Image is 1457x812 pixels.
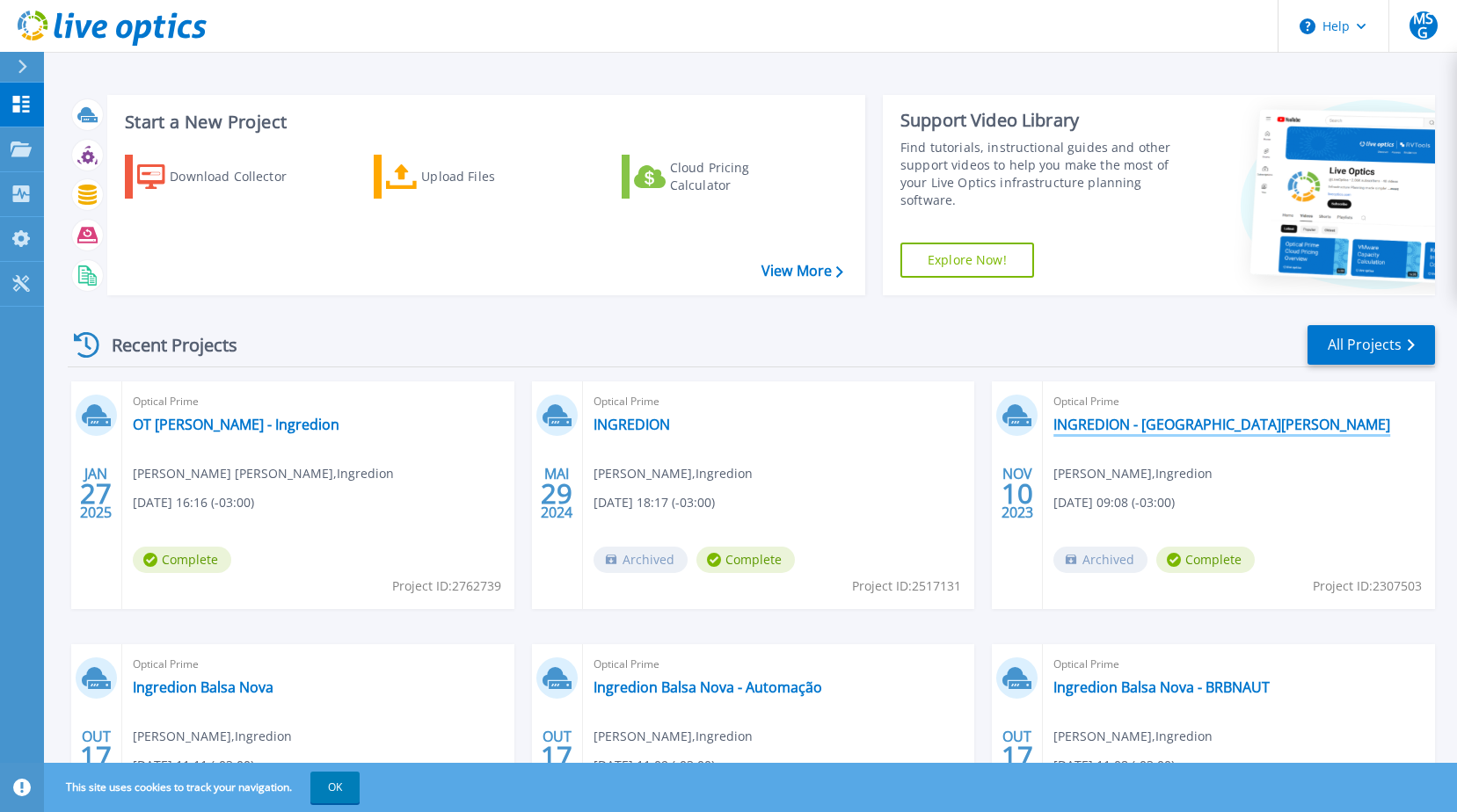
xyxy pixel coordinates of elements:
[594,678,822,696] a: Ingredion Balsa Nova - Automação
[1053,678,1270,696] a: Ingredion Balsa Nova - BRBNAUT
[1053,392,1424,411] span: Optical Prime
[1308,325,1435,365] a: All Projects
[133,547,231,573] span: Complete
[900,139,1179,209] div: Find tutorials, instructional guides and other support videos to help you make the most of your L...
[310,772,360,803] button: OK
[594,392,965,411] span: Optical Prime
[1053,493,1175,512] span: [DATE] 09:08 (-03:00)
[1002,486,1033,501] span: 10
[540,461,573,526] div: MAI 2024
[1002,749,1033,764] span: 17
[133,493,254,512] span: [DATE] 16:16 (-03:00)
[1001,724,1034,788] div: OUT 2023
[594,547,688,573] span: Archived
[1001,461,1034,526] div: NOV 2023
[133,392,504,411] span: Optical Prime
[374,155,570,199] a: Upload Files
[125,112,842,132] h3: Start a New Project
[125,155,321,199] a: Download Collector
[133,416,339,433] a: OT [PERSON_NAME] - Ingredion
[1053,727,1213,746] span: [PERSON_NAME] , Ingredion
[594,756,715,775] span: [DATE] 11:09 (-03:00)
[541,749,572,764] span: 17
[1053,756,1175,775] span: [DATE] 11:08 (-03:00)
[1053,655,1424,674] span: Optical Prime
[852,576,961,596] span: Project ID: 2517131
[133,727,292,746] span: [PERSON_NAME] , Ingredion
[133,756,254,775] span: [DATE] 11:11 (-03:00)
[133,678,273,696] a: Ingredion Balsa Nova
[1053,416,1390,433] a: INGREDION - [GEOGRAPHIC_DATA][PERSON_NAME]
[1313,576,1422,596] span: Project ID: 2307503
[540,724,573,788] div: OUT 2023
[392,576,501,596] span: Project ID: 2762739
[670,159,811,194] div: Cloud Pricing Calculator
[696,547,795,573] span: Complete
[594,727,753,746] span: [PERSON_NAME] , Ingredion
[541,486,572,501] span: 29
[80,749,112,764] span: 17
[48,772,360,803] span: This site uses cookies to track your navigation.
[622,155,818,199] a: Cloud Pricing Calculator
[68,323,261,366] div: Recent Projects
[1410,11,1438,40] span: MSG
[421,159,562,194] div: Upload Files
[761,263,843,279] a: View More
[594,416,670,433] a: INGREDION
[594,493,715,512] span: [DATE] 18:17 (-03:00)
[594,464,753,483] span: [PERSON_NAME] , Ingredion
[900,243,1034,278] a: Explore Now!
[1156,547,1255,573] span: Complete
[80,486,112,501] span: 27
[133,655,504,674] span: Optical Prime
[900,109,1179,132] div: Support Video Library
[594,655,965,674] span: Optical Prime
[133,464,394,483] span: [PERSON_NAME] [PERSON_NAME] , Ingredion
[79,461,113,526] div: JAN 2025
[1053,547,1147,573] span: Archived
[1053,464,1213,483] span: [PERSON_NAME] , Ingredion
[170,159,310,194] div: Download Collector
[79,724,113,788] div: OUT 2023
